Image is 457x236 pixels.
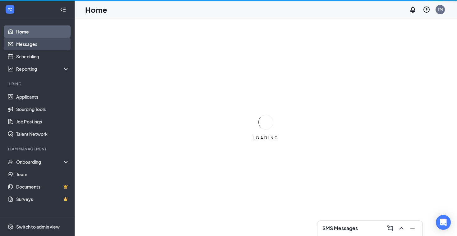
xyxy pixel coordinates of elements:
h1: Home [85,4,107,15]
svg: QuestionInfo [423,6,430,13]
div: Onboarding [16,159,64,165]
button: ComposeMessage [385,223,395,233]
div: Reporting [16,66,70,72]
a: Team [16,168,69,180]
a: Sourcing Tools [16,103,69,115]
svg: ComposeMessage [386,225,394,232]
div: Switch to admin view [16,224,60,230]
svg: Settings [7,224,14,230]
svg: Minimize [409,225,416,232]
svg: Analysis [7,66,14,72]
a: Messages [16,38,69,50]
div: LOADING [250,135,281,140]
a: DocumentsCrown [16,180,69,193]
a: Scheduling [16,50,69,63]
a: Home [16,25,69,38]
h3: SMS Messages [322,225,358,232]
div: Team Management [7,146,68,152]
svg: ChevronUp [398,225,405,232]
div: Hiring [7,81,68,87]
div: Open Intercom Messenger [436,215,451,230]
a: Applicants [16,91,69,103]
button: Minimize [408,223,418,233]
a: Talent Network [16,128,69,140]
svg: WorkstreamLogo [7,6,13,12]
a: SurveysCrown [16,193,69,205]
svg: Collapse [60,7,66,13]
a: Job Postings [16,115,69,128]
div: TM [438,7,443,12]
button: ChevronUp [396,223,406,233]
svg: UserCheck [7,159,14,165]
svg: Notifications [409,6,417,13]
